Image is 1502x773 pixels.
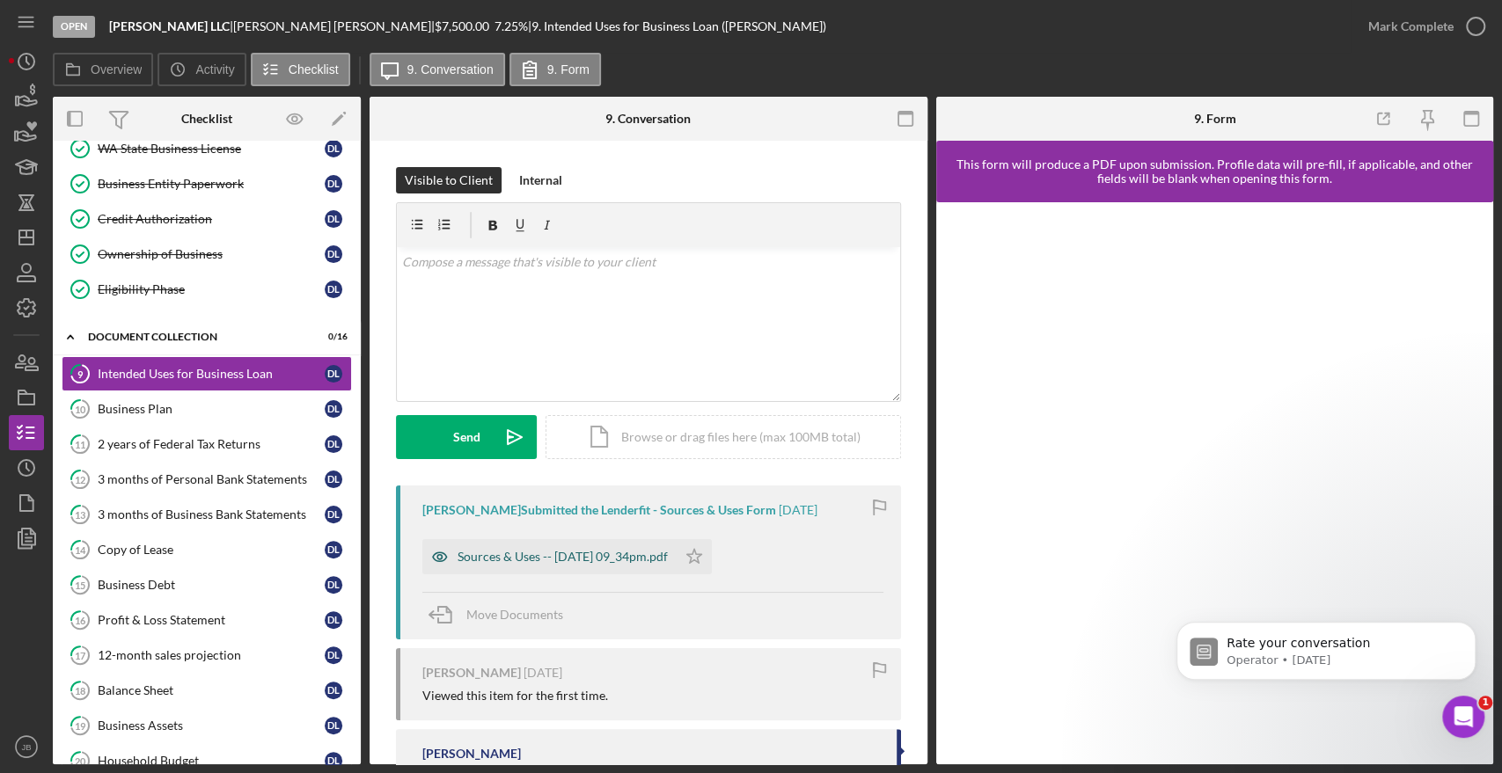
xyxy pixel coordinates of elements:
div: Profit & Loss Statement [98,613,325,627]
tspan: 12 [75,473,85,485]
button: Move Documents [422,593,581,637]
tspan: 20 [75,755,86,766]
div: Household Budget [98,754,325,768]
a: 1712-month sales projectionDL [62,638,352,673]
div: D L [325,210,342,228]
a: Eligibility PhaseDL [62,272,352,307]
tspan: 17 [75,649,86,660]
div: | 9. Intended Uses for Business Loan ([PERSON_NAME]) [528,19,826,33]
time: 2025-08-01 01:34 [779,503,817,517]
div: D L [325,752,342,769]
div: D L [325,611,342,629]
a: 112 years of Federal Tax ReturnsDL [62,427,352,462]
a: 123 months of Personal Bank StatementsDL [62,462,352,497]
div: Business Debt [98,578,325,592]
div: 3 months of Personal Bank Statements [98,472,325,486]
span: Move Documents [466,607,563,622]
div: Visible to Client [405,167,493,193]
div: Send [453,415,480,459]
div: [PERSON_NAME] Submitted the Lenderfit - Sources & Uses Form [422,503,776,517]
tspan: 9 [77,368,84,379]
label: 9. Form [547,62,590,77]
b: [PERSON_NAME] LLC [109,18,230,33]
div: Mark Complete [1368,9,1454,44]
div: | [109,19,233,33]
div: Balance Sheet [98,683,325,697]
a: 10Business PlanDL [62,391,352,427]
tspan: 13 [75,508,85,520]
div: D L [325,140,342,157]
button: 9. Form [509,53,601,86]
div: Ownership of Business [98,247,325,261]
div: D L [325,281,342,298]
div: [PERSON_NAME] [422,747,521,761]
button: Activity [158,53,245,86]
div: 7.25 % [495,19,528,33]
div: D L [325,717,342,734]
div: Copy of Lease [98,543,325,557]
div: D L [325,506,342,523]
tspan: 16 [75,614,86,625]
tspan: 15 [75,579,85,590]
div: D L [325,576,342,594]
div: D L [325,682,342,699]
div: D L [325,541,342,558]
tspan: 18 [75,684,85,696]
a: WA State Business LicenseDL [62,131,352,166]
a: 133 months of Business Bank StatementsDL [62,497,352,532]
label: 9. Conversation [407,62,494,77]
time: 2025-07-24 16:24 [524,666,562,680]
div: [PERSON_NAME] [PERSON_NAME] | [233,19,435,33]
a: Credit AuthorizationDL [62,201,352,237]
div: Open [53,16,95,38]
div: This form will produce a PDF upon submission. Profile data will pre-fill, if applicable, and othe... [945,157,1485,186]
iframe: Intercom notifications message [1150,585,1502,726]
div: Intended Uses for Business Loan [98,367,325,381]
div: 9. Conversation [605,112,691,126]
label: Checklist [289,62,339,77]
div: Business Assets [98,718,325,733]
div: WA State Business License [98,142,325,156]
button: Sources & Uses -- [DATE] 09_34pm.pdf [422,539,712,574]
a: 15Business DebtDL [62,567,352,602]
div: Checklist [181,112,232,126]
button: Mark Complete [1351,9,1493,44]
div: D L [325,435,342,453]
div: 0 / 16 [316,332,348,342]
button: Visible to Client [396,167,502,193]
div: D L [325,365,342,383]
div: 3 months of Business Bank Statements [98,507,325,521]
div: Document Collection [88,332,304,342]
div: Internal [519,167,562,193]
text: JB [21,742,31,752]
tspan: 19 [75,719,86,731]
iframe: Intercom live chat [1442,696,1484,738]
tspan: 11 [75,438,85,449]
iframe: Lenderfit form [954,220,1478,747]
div: D L [325,646,342,664]
div: D L [325,245,342,263]
label: Overview [91,62,142,77]
a: 9Intended Uses for Business LoanDL [62,356,352,391]
a: 14Copy of LeaseDL [62,532,352,567]
div: Viewed this item for the first time. [422,689,608,703]
button: 9. Conversation [370,53,505,86]
div: [PERSON_NAME] [422,666,521,680]
div: D L [325,470,342,488]
div: D L [325,175,342,193]
a: 16Profit & Loss StatementDL [62,602,352,638]
div: 9. Form [1193,112,1235,126]
a: Ownership of BusinessDL [62,237,352,272]
button: Checklist [251,53,350,86]
button: Overview [53,53,153,86]
a: 18Balance SheetDL [62,673,352,708]
div: Business Plan [98,402,325,416]
div: D L [325,400,342,418]
tspan: 14 [75,543,86,555]
label: Activity [195,62,234,77]
tspan: 10 [75,403,86,414]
